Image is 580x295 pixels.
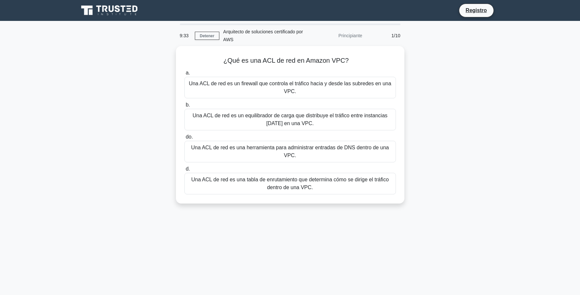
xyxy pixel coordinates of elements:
[186,134,193,139] font: do.
[186,102,190,107] font: b.
[223,29,303,42] font: Arquitecto de soluciones certificado por AWS
[193,113,387,126] font: Una ACL de red es un equilibrador de carga que distribuye el tráfico entre instancias [DATE] en u...
[186,166,190,172] font: d.
[200,34,214,38] font: Detener
[391,33,400,38] font: 1/10
[186,70,190,75] font: a.
[466,8,487,13] font: Registro
[189,81,391,94] font: Una ACL de red es un firewall que controla el tráfico hacia y desde las subredes en una VPC.
[176,29,195,42] div: 9:33
[462,6,491,14] a: Registro
[191,145,389,158] font: Una ACL de red es una herramienta para administrar entradas de DNS dentro de una VPC.
[195,32,219,40] a: Detener
[338,33,362,38] font: Principiante
[224,57,349,64] font: ¿Qué es una ACL de red en Amazon VPC?
[191,177,389,190] font: Una ACL de red es una tabla de enrutamiento que determina cómo se dirige el tráfico dentro de una...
